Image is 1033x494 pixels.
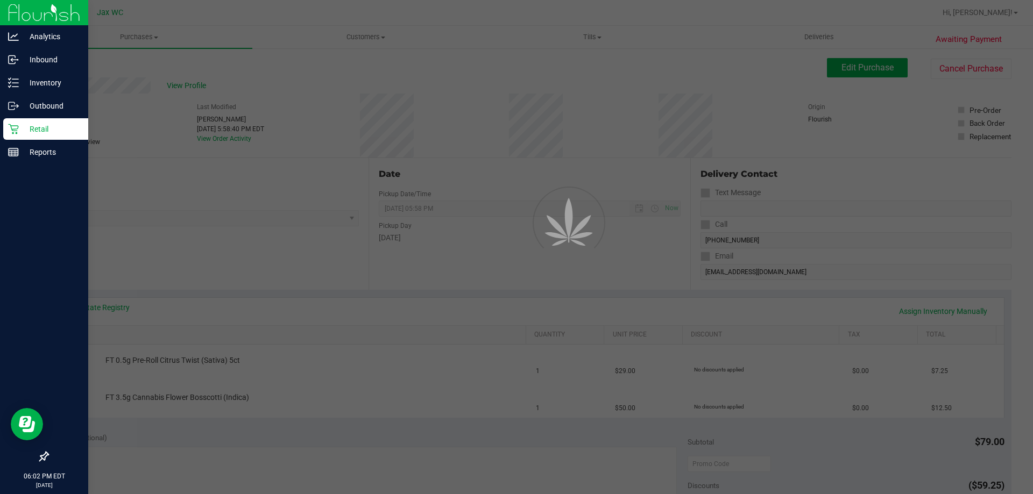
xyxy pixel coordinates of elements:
[19,146,83,159] p: Reports
[5,481,83,489] p: [DATE]
[5,471,83,481] p: 06:02 PM EDT
[8,31,19,42] inline-svg: Analytics
[8,101,19,111] inline-svg: Outbound
[19,53,83,66] p: Inbound
[8,147,19,157] inline-svg: Reports
[11,408,43,440] iframe: Resource center
[8,124,19,134] inline-svg: Retail
[19,30,83,43] p: Analytics
[19,76,83,89] p: Inventory
[19,123,83,135] p: Retail
[8,54,19,65] inline-svg: Inbound
[8,77,19,88] inline-svg: Inventory
[19,99,83,112] p: Outbound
